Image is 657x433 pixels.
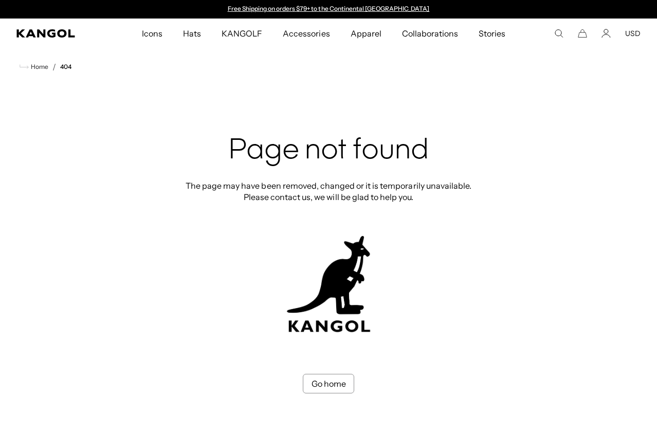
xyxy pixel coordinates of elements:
span: KANGOLF [222,19,262,48]
a: 404 [60,63,71,70]
a: Apparel [340,19,392,48]
a: Hats [173,19,211,48]
span: Apparel [351,19,381,48]
a: Collaborations [392,19,468,48]
div: Announcement [223,5,434,13]
span: Hats [183,19,201,48]
a: Accessories [272,19,340,48]
span: Collaborations [402,19,458,48]
a: Free Shipping on orders $79+ to the Continental [GEOGRAPHIC_DATA] [228,5,430,12]
span: Home [29,63,48,70]
button: USD [625,29,641,38]
span: Icons [142,19,162,48]
div: 1 of 2 [223,5,434,13]
a: Icons [132,19,173,48]
a: Home [20,62,48,71]
img: kangol-404-logo.jpg [285,236,372,333]
h2: Page not found [182,135,474,168]
span: Stories [479,19,505,48]
a: Kangol [16,29,93,38]
span: Accessories [283,19,330,48]
p: The page may have been removed, changed or it is temporarily unavailable. Please contact us, we w... [182,180,474,203]
a: KANGOLF [211,19,272,48]
summary: Search here [554,29,563,38]
slideshow-component: Announcement bar [223,5,434,13]
a: Go home [303,374,354,393]
button: Cart [578,29,587,38]
a: Stories [468,19,516,48]
li: / [48,61,56,73]
a: Account [601,29,611,38]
